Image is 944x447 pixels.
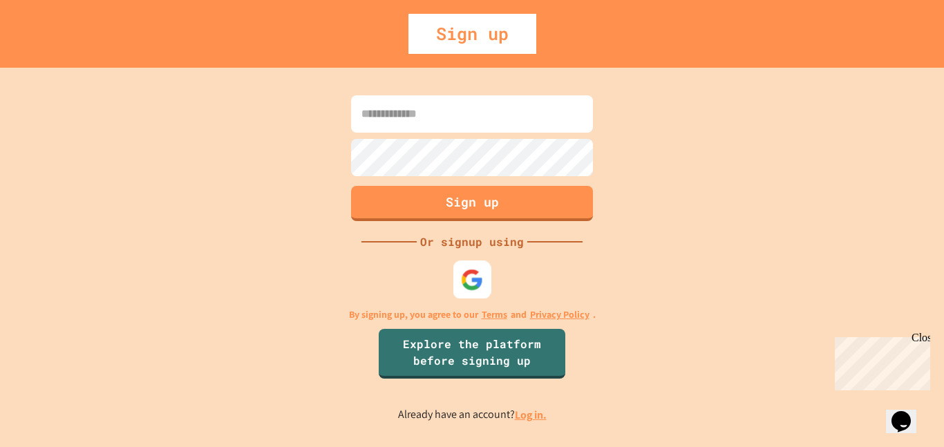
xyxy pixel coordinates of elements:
a: Privacy Policy [530,307,589,322]
iframe: chat widget [886,392,930,433]
div: Or signup using [417,234,527,250]
a: Explore the platform before signing up [379,329,565,379]
p: By signing up, you agree to our and . [349,307,596,322]
img: google-icon.svg [461,268,484,291]
button: Sign up [351,186,593,221]
p: Already have an account? [398,406,547,424]
a: Terms [482,307,507,322]
div: Sign up [408,14,536,54]
a: Log in. [515,408,547,422]
div: Chat with us now!Close [6,6,95,88]
iframe: chat widget [829,332,930,390]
